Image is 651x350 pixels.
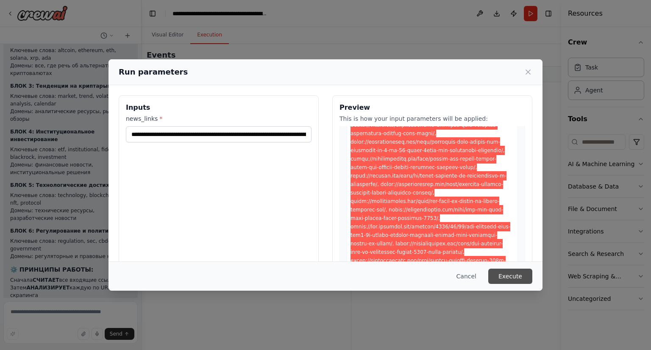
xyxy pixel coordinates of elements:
[126,114,312,123] label: news_links
[339,114,525,123] p: This is how your input parameters will be applied:
[488,269,532,284] button: Execute
[450,269,483,284] button: Cancel
[339,103,525,113] h3: Preview
[126,103,312,113] h3: Inputs
[119,66,188,78] h2: Run parameters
